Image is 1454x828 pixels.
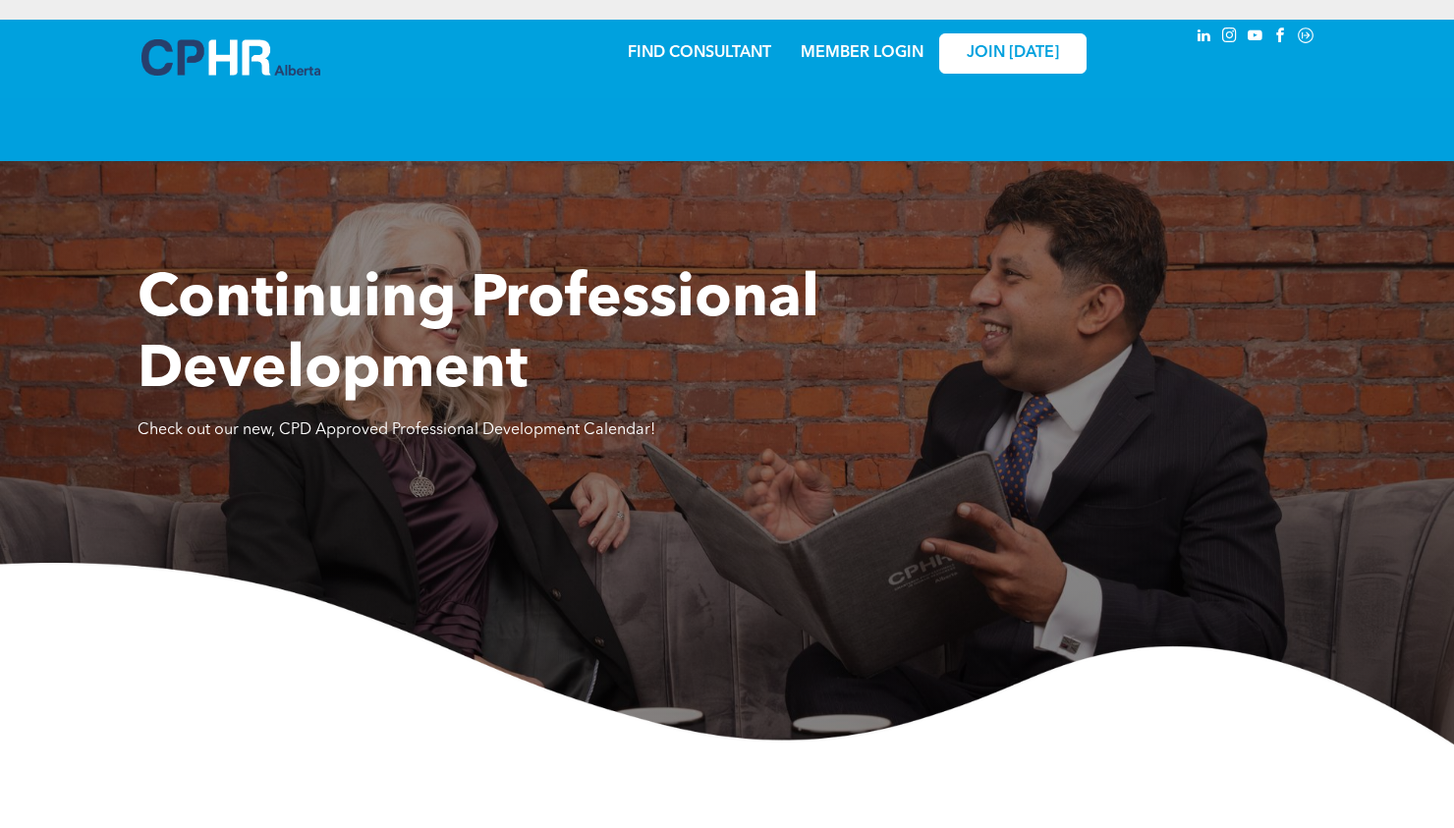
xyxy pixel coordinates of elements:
[1295,25,1316,51] a: Social network
[1244,25,1265,51] a: youtube
[939,33,1087,74] a: JOIN [DATE]
[141,39,320,76] img: A blue and white logo for cp alberta
[1218,25,1240,51] a: instagram
[1193,25,1214,51] a: linkedin
[967,44,1059,63] span: JOIN [DATE]
[801,45,923,61] a: MEMBER LOGIN
[1269,25,1291,51] a: facebook
[138,271,819,401] span: Continuing Professional Development
[138,422,655,438] span: Check out our new, CPD Approved Professional Development Calendar!
[628,45,771,61] a: FIND CONSULTANT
